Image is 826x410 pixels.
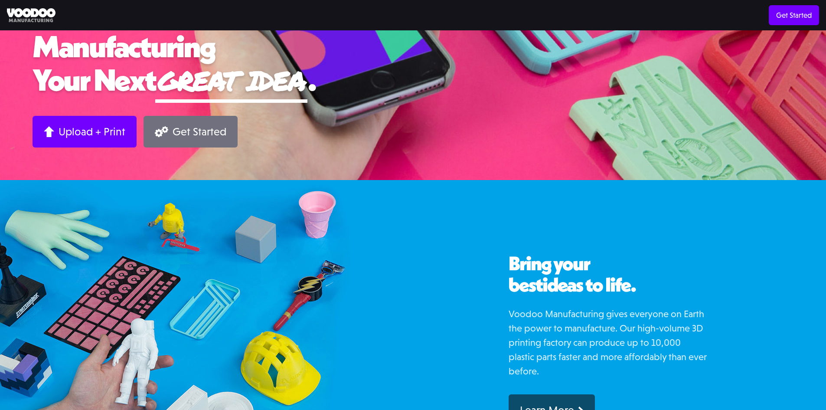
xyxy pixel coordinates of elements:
[7,8,56,23] img: Voodoo Manufacturing logo
[509,307,708,378] p: Voodoo Manufacturing gives everyone on Earth the power to manufacture. Our high-volume 3D printin...
[144,116,238,148] a: Get Started
[44,126,54,137] img: Arrow up
[769,5,819,25] a: Get Started
[33,116,137,148] a: Upload + Print
[509,253,708,296] h2: Bring your best
[542,272,636,297] span: ideas to life.
[173,125,226,138] div: Get Started
[155,126,168,137] img: Gears
[155,61,307,99] span: great idea
[59,125,125,138] div: Upload + Print
[33,30,793,103] h1: Manufacturing Your Next .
